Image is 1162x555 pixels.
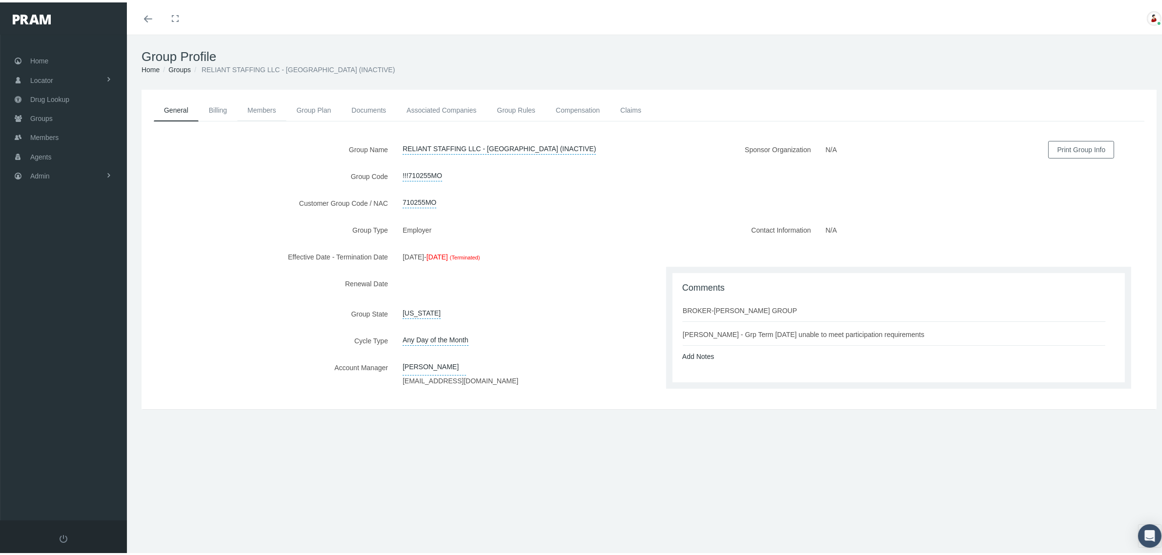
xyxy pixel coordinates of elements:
[682,350,714,358] a: Add Notes
[142,192,395,209] label: Customer Group Code / NAC
[202,63,395,71] span: RELIANT STAFFING LLC - [GEOGRAPHIC_DATA] (INACTIVE)
[403,219,439,236] label: Employer
[1138,522,1162,545] div: Open Intercom Messenger
[683,303,807,314] div: BROKER-[PERSON_NAME] GROUP
[142,273,395,293] label: Renewal Date
[30,49,48,68] span: Home
[30,164,50,183] span: Admin
[13,12,51,22] img: PRAM_20_x_78.png
[30,88,69,106] span: Drug Lookup
[826,139,844,156] label: N/A
[142,165,395,182] label: Group Code
[403,165,442,179] a: !!!710255MO
[1147,9,1162,23] img: S_Profile_Picture_701.jpg
[396,97,487,119] a: Associated Companies
[683,327,934,337] div: [PERSON_NAME] - Grp Term [DATE] unable to meet participation requirements
[30,107,53,125] span: Groups
[403,357,466,373] a: [PERSON_NAME]
[403,139,596,152] a: RELIANT STAFFING LLC - [GEOGRAPHIC_DATA] (INACTIVE)
[142,303,395,320] label: Group State
[610,97,652,119] a: Claims
[427,246,448,263] label: [DATE]
[403,246,424,263] label: [DATE]
[142,63,160,71] a: Home
[142,246,395,263] label: Effective Date - Termination Date
[395,246,649,263] div: -
[154,97,199,119] a: General
[403,373,518,384] label: [EMAIL_ADDRESS][DOMAIN_NAME]
[403,303,441,317] a: [US_STATE]
[286,97,342,119] a: Group Plan
[403,192,436,206] a: 710255MO
[649,219,818,255] label: Contact Information
[142,47,1157,62] h1: Group Profile
[142,139,395,156] label: Group Name
[142,330,395,347] label: Cycle Type
[487,97,546,119] a: Group Rules
[30,126,59,144] span: Members
[682,280,1115,291] h1: Comments
[1048,139,1114,156] button: Print Group Info
[450,248,488,262] label: (Terminated)
[546,97,610,119] a: Compensation
[30,69,53,87] span: Locator
[237,97,286,119] a: Members
[199,97,237,119] a: Billing
[649,139,818,161] label: Sponsor Organization
[826,219,844,233] label: N/A
[403,330,469,343] span: Any Day of the Month
[142,219,395,236] label: Group Type
[341,97,396,119] a: Documents
[168,63,191,71] a: Groups
[142,357,395,387] label: Account Manager
[30,145,52,164] span: Agents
